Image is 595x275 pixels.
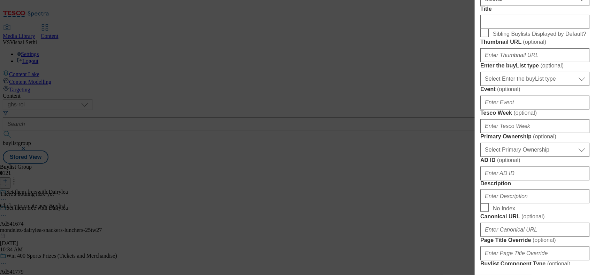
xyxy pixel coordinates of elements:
span: ( optional ) [533,237,556,243]
input: Enter Tesco Week [480,119,589,133]
label: Enter the buyList type [480,62,589,69]
label: Primary Ownership [480,133,589,140]
span: ( optional ) [521,213,545,219]
span: ( optional ) [523,39,546,45]
label: Thumbnail URL [480,39,589,46]
label: Event [480,86,589,93]
span: Sibling Buylists Displayed by Default? [493,31,586,37]
label: Tesco Week [480,110,589,116]
input: Enter Description [480,189,589,203]
label: Description [480,180,589,187]
span: ( optional ) [547,261,571,267]
input: Enter Event [480,96,589,110]
span: ( optional ) [497,157,520,163]
input: Enter Thumbnail URL [480,48,589,62]
span: ( optional ) [513,110,537,116]
label: Canonical URL [480,213,589,220]
label: Title [480,6,589,12]
label: AD ID [480,157,589,164]
span: No Index [493,205,515,212]
input: Enter Canonical URL [480,223,589,237]
input: Enter Title [480,15,589,29]
label: Page Title Override [480,237,589,244]
input: Enter AD ID [480,167,589,180]
label: Buylist Component Type [480,260,589,267]
span: ( optional ) [497,86,520,92]
span: ( optional ) [533,134,556,139]
span: ( optional ) [540,63,564,68]
input: Enter Page Title Override [480,246,589,260]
